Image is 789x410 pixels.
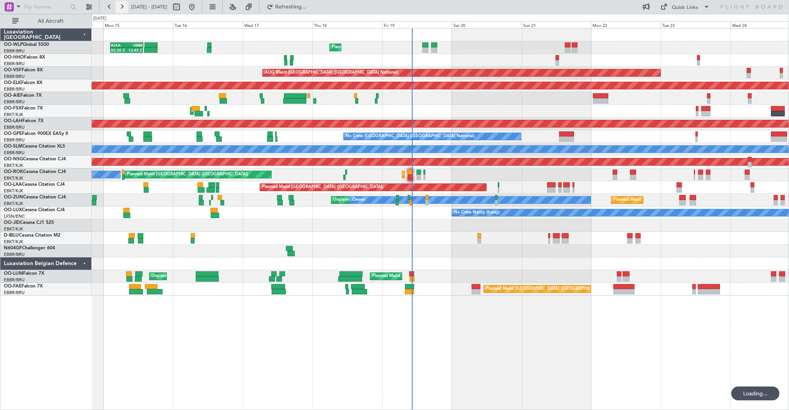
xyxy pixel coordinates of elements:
a: OO-LXACessna Citation CJ4 [4,182,65,187]
button: Refreshing... [263,1,309,13]
a: EBKT/KJK [4,226,23,232]
span: OO-WLP [4,42,23,47]
div: RJAA [111,43,127,47]
div: Mon 15 [103,21,173,28]
input: Trip Number [24,1,68,13]
a: OO-FAEFalcon 7X [4,284,43,289]
div: Sun 21 [522,21,591,28]
span: OO-ZUN [4,195,23,200]
div: UBBB [127,43,143,47]
a: EBBR/BRU [4,86,25,92]
a: OO-ELKFalcon 8X [4,81,42,85]
span: OO-LUM [4,271,23,276]
span: OO-FSX [4,106,22,111]
a: EBBR/BRU [4,124,25,130]
div: Mon 22 [591,21,661,28]
a: EBKT/KJK [4,163,23,168]
a: EBBR/BRU [4,277,25,283]
div: Tue 23 [661,21,730,28]
div: Fri 19 [382,21,452,28]
a: OO-WLPGlobal 5500 [4,42,49,47]
div: 02:30 Z [111,48,127,52]
span: OO-HHO [4,55,24,60]
div: Planned Maint Kortrijk-[GEOGRAPHIC_DATA] [613,194,703,206]
span: OO-LUX [4,208,22,212]
button: Quick Links [656,1,713,13]
button: All Aircraft [8,15,84,27]
span: OO-ELK [4,81,21,85]
div: Wed 17 [243,21,312,28]
a: EBKT/KJK [4,239,23,245]
a: EBBR/BRU [4,48,25,54]
div: Planned Maint [GEOGRAPHIC_DATA] ([GEOGRAPHIC_DATA] National) [486,283,625,295]
span: N604GF [4,246,22,250]
div: AOG Maint [GEOGRAPHIC_DATA] ([GEOGRAPHIC_DATA] National) [265,67,398,79]
div: AOG Maint Kortrijk-[GEOGRAPHIC_DATA] [192,105,276,117]
a: OO-LUMFalcon 7X [4,271,44,276]
a: EBKT/KJK [4,188,23,194]
div: Unplanned Maint [GEOGRAPHIC_DATA]-[GEOGRAPHIC_DATA] [333,194,458,206]
div: 13:45 Z [126,48,142,52]
span: D-IBLU [4,233,19,238]
span: OO-ROK [4,170,23,174]
a: EBBR/BRU [4,290,25,296]
div: Quick Links [672,4,698,12]
div: Sat 20 [452,21,522,28]
div: Tue 16 [173,21,243,28]
div: Planned Maint Kortrijk-[GEOGRAPHIC_DATA] [404,169,494,180]
a: EBBR/BRU [4,150,25,156]
a: LFSN/ENC [4,213,25,219]
span: OO-VSF [4,68,22,72]
a: EBBR/BRU [4,252,25,257]
span: OO-FAE [4,284,22,289]
div: Planned Maint [GEOGRAPHIC_DATA] ([GEOGRAPHIC_DATA] National) [372,271,512,282]
a: D-IBLUCessna Citation M2 [4,233,60,238]
a: EBBR/BRU [4,99,25,105]
div: No Crew [GEOGRAPHIC_DATA] ([GEOGRAPHIC_DATA] National) [346,131,475,142]
div: Thu 18 [312,21,382,28]
div: No Crew Nancy (Essey) [454,207,500,218]
span: OO-SLM [4,144,22,149]
a: OO-AIEFalcon 7X [4,93,42,98]
a: OO-ZUNCessna Citation CJ4 [4,195,66,200]
a: OO-GPEFalcon 900EX EASy II [4,131,68,136]
span: All Aircraft [20,18,81,24]
span: Refreshing... [275,4,307,10]
a: OO-VSFFalcon 8X [4,68,43,72]
div: Planned Maint [GEOGRAPHIC_DATA] ([GEOGRAPHIC_DATA]) [262,181,383,193]
span: OO-NSG [4,157,23,161]
a: EBKT/KJK [4,175,23,181]
a: OO-NSGCessna Citation CJ4 [4,157,66,161]
span: OO-AIE [4,93,20,98]
div: Planned Maint [GEOGRAPHIC_DATA] ([GEOGRAPHIC_DATA]) [127,169,248,180]
a: N604GFChallenger 604 [4,246,55,250]
a: EBBR/BRU [4,61,25,67]
a: EBBR/BRU [4,74,25,79]
a: EBKT/KJK [4,112,23,118]
a: OO-LUXCessna Citation CJ4 [4,208,65,212]
a: OO-JIDCessna CJ1 525 [4,220,54,225]
span: OO-LXA [4,182,22,187]
a: EBBR/BRU [4,137,25,143]
div: Unplanned Maint [GEOGRAPHIC_DATA] ([GEOGRAPHIC_DATA] National) [151,271,296,282]
a: OO-LAHFalcon 7X [4,119,44,123]
div: Loading... [731,386,779,400]
span: OO-GPE [4,131,22,136]
a: OO-ROKCessna Citation CJ4 [4,170,66,174]
a: EBKT/KJK [4,201,23,207]
div: Planned Maint Liege [332,42,372,53]
a: OO-HHOFalcon 8X [4,55,45,60]
div: Owner [352,194,365,206]
span: OO-LAH [4,119,22,123]
span: [DATE] - [DATE] [131,3,167,10]
div: [DATE] [93,15,106,22]
a: OO-SLMCessna Citation XLS [4,144,65,149]
span: OO-JID [4,220,20,225]
a: OO-FSXFalcon 7X [4,106,43,111]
